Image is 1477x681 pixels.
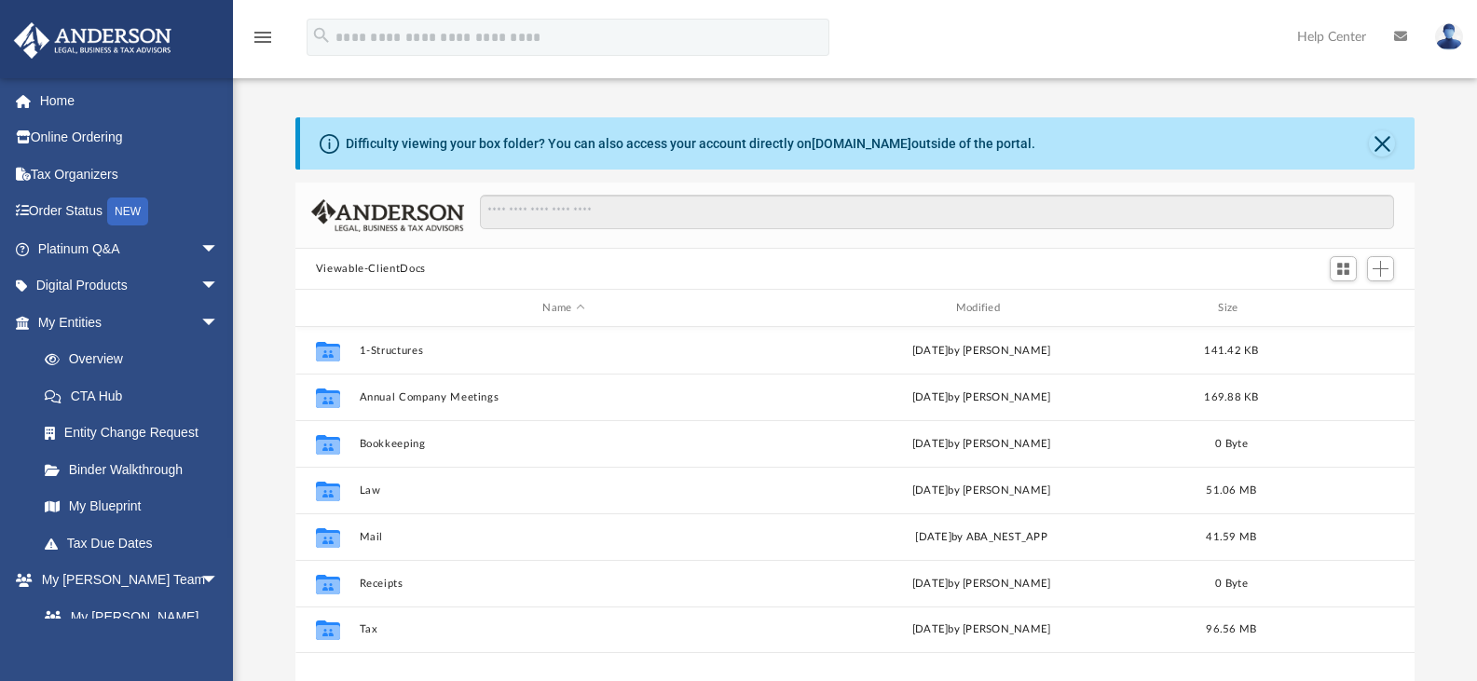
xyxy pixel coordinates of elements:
[1206,485,1256,496] span: 51.06 MB
[359,531,768,543] button: Mail
[776,576,1185,592] div: [DATE] by [PERSON_NAME]
[1204,346,1258,356] span: 141.42 KB
[1367,256,1395,282] button: Add
[13,562,238,599] a: My [PERSON_NAME] Teamarrow_drop_down
[13,82,247,119] a: Home
[13,304,247,341] a: My Entitiesarrow_drop_down
[26,488,238,525] a: My Blueprint
[200,562,238,600] span: arrow_drop_down
[1194,300,1268,317] div: Size
[915,532,951,542] span: [DATE]
[1369,130,1395,157] button: Close
[480,195,1394,230] input: Search files and folders
[1204,392,1258,402] span: 169.88 KB
[776,300,1186,317] div: Modified
[26,415,247,452] a: Entity Change Request
[107,197,148,225] div: NEW
[1277,300,1407,317] div: id
[8,22,177,59] img: Anderson Advisors Platinum Portal
[316,261,426,278] button: Viewable-ClientDocs
[26,341,247,378] a: Overview
[1215,439,1248,449] span: 0 Byte
[26,377,247,415] a: CTA Hub
[1215,579,1248,589] span: 0 Byte
[13,230,247,267] a: Platinum Q&Aarrow_drop_down
[359,391,768,403] button: Annual Company Meetings
[26,524,247,562] a: Tax Due Dates
[13,119,247,157] a: Online Ordering
[359,484,768,497] button: Law
[13,156,247,193] a: Tax Organizers
[200,304,238,342] span: arrow_drop_down
[26,598,228,658] a: My [PERSON_NAME] Team
[304,300,350,317] div: id
[311,25,332,46] i: search
[776,389,1185,406] div: [DATE] by [PERSON_NAME]
[776,343,1185,360] div: [DATE] by [PERSON_NAME]
[776,621,1185,638] div: [DATE] by [PERSON_NAME]
[252,35,274,48] a: menu
[13,267,247,305] a: Digital Productsarrow_drop_down
[359,345,768,357] button: 1-Structures
[812,136,911,151] a: [DOMAIN_NAME]
[776,483,1185,499] div: [DATE] by [PERSON_NAME]
[359,578,768,590] button: Receipts
[776,529,1185,546] div: by ABA_NEST_APP
[1435,23,1463,50] img: User Pic
[26,451,247,488] a: Binder Walkthrough
[358,300,768,317] div: Name
[13,193,247,231] a: Order StatusNEW
[776,436,1185,453] div: [DATE] by [PERSON_NAME]
[359,438,768,450] button: Bookkeeping
[252,26,274,48] i: menu
[1206,532,1256,542] span: 41.59 MB
[1330,256,1358,282] button: Switch to Grid View
[359,623,768,635] button: Tax
[1206,624,1256,634] span: 96.56 MB
[200,230,238,268] span: arrow_drop_down
[200,267,238,306] span: arrow_drop_down
[346,134,1035,154] div: Difficulty viewing your box folder? You can also access your account directly on outside of the p...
